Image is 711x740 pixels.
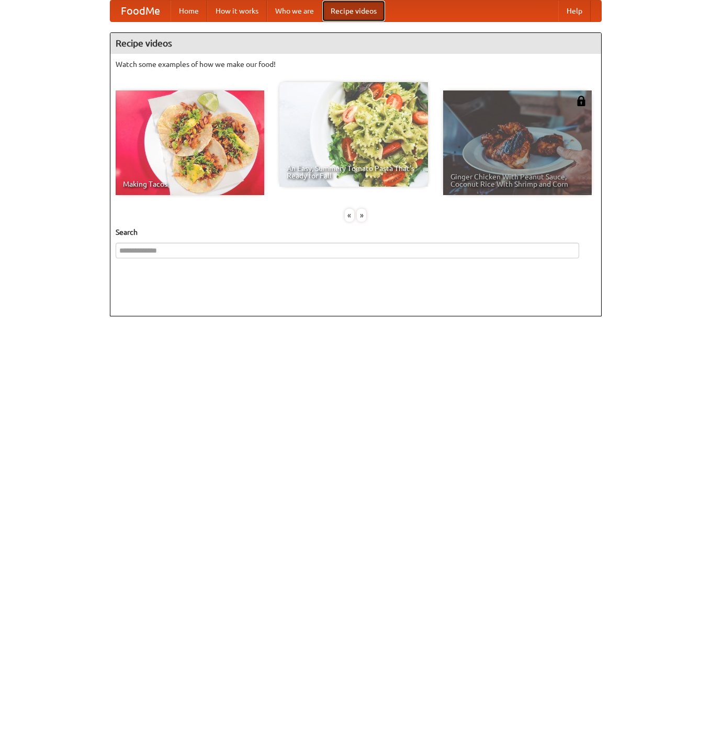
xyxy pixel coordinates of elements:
span: An Easy, Summery Tomato Pasta That's Ready for Fall [287,165,421,179]
h4: Recipe videos [110,33,601,54]
a: How it works [207,1,267,21]
img: 483408.png [576,96,586,106]
a: An Easy, Summery Tomato Pasta That's Ready for Fall [279,82,428,187]
span: Making Tacos [123,180,257,188]
a: FoodMe [110,1,171,21]
div: « [345,209,354,222]
a: Who we are [267,1,322,21]
h5: Search [116,227,596,237]
a: Making Tacos [116,90,264,195]
p: Watch some examples of how we make our food! [116,59,596,70]
a: Home [171,1,207,21]
div: » [357,209,366,222]
a: Help [558,1,591,21]
a: Recipe videos [322,1,385,21]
